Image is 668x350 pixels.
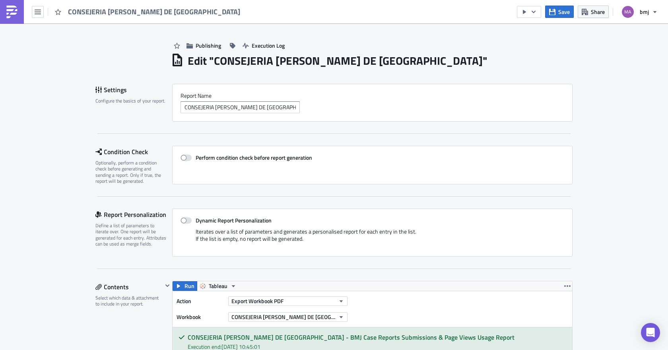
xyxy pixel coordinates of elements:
img: PushMetrics [6,6,18,18]
div: Condition Check [95,146,172,158]
button: Run [173,281,197,291]
strong: Dynamic Report Personalization [196,216,272,224]
div: Select which data & attachment to include in your report. [95,295,163,307]
strong: Perform condition check before report generation [196,153,312,162]
div: Report Personalization [95,209,172,220]
img: Avatar [621,5,635,19]
button: Save [545,6,574,18]
h1: Edit " CONSEJERIA [PERSON_NAME] DE [GEOGRAPHIC_DATA] " [188,54,487,68]
span: Save [558,8,570,16]
body: Rich Text Area. Press ALT-0 for help. [3,3,380,62]
span: Execution Log [252,41,285,50]
button: bmj [617,3,662,21]
button: CONSEJERIA [PERSON_NAME] DE [GEOGRAPHIC_DATA] - BMJ Case Reports Submissions & Page Views Usage R... [228,312,348,322]
p: Note: The report is now exported from [GEOGRAPHIC_DATA]. [3,38,380,44]
label: Report Nam﻿e [181,92,564,99]
p: Hi, [3,3,380,10]
button: Publishing [183,39,225,52]
span: Run [184,281,194,291]
span: CONSEJERIA [PERSON_NAME] DE [GEOGRAPHIC_DATA] [68,7,241,16]
span: bmj [640,8,649,16]
div: Optionally, perform a condition check before generating and sending a report. Only if true, the r... [95,160,167,184]
label: Action [177,295,224,307]
div: Settings [95,84,172,96]
button: Export Workbook PDF [228,296,348,306]
span: Publishing [196,41,221,50]
p: Please find attached the monthly BMJ Case Reports Submissions & Page View Usage Report. [3,21,380,27]
h5: CONSEJERIA [PERSON_NAME] DE [GEOGRAPHIC_DATA] - BMJ Case Reports Submissions & Page Views Usage R... [188,334,566,340]
span: Tableau [209,281,227,291]
span: CONSEJERIA [PERSON_NAME] DE [GEOGRAPHIC_DATA] - BMJ Case Reports Submissions & Page Views Usage R... [231,313,335,321]
span: Share [591,8,605,16]
button: Tableau [197,281,239,291]
div: Define a list of parameters to iterate over. One report will be generated for each entry. Attribu... [95,222,167,247]
span: Export Workbook PDF [231,297,284,305]
div: Configure the basics of your report. [95,98,167,104]
div: Contents [95,281,163,293]
p: Thanks, [3,56,380,62]
button: Execution Log [239,39,289,52]
div: Iterates over a list of parameters and generates a personalised report for each entry in the list... [181,228,564,248]
button: Hide content [163,281,172,290]
label: Workbook [177,311,224,323]
button: Share [578,6,609,18]
div: Open Intercom Messenger [641,323,660,342]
